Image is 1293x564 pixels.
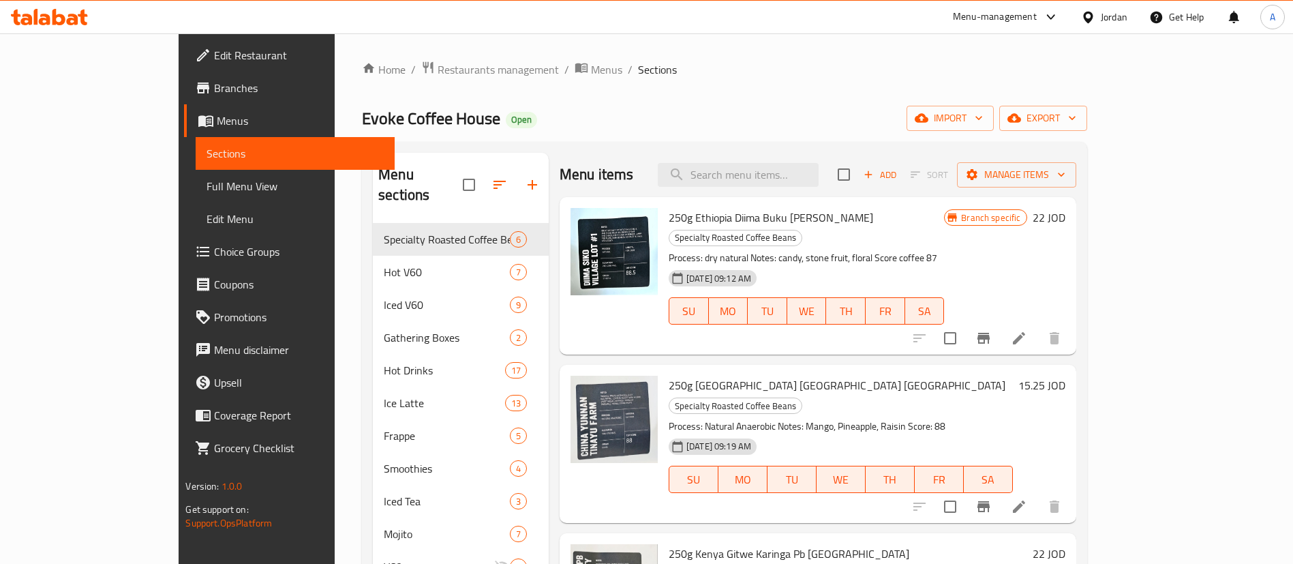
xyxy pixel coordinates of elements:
[373,354,549,387] div: Hot Drinks17
[214,407,384,424] span: Coverage Report
[911,301,939,321] span: SA
[506,114,537,125] span: Open
[438,61,559,78] span: Restaurants management
[196,170,395,203] a: Full Menu View
[920,470,958,490] span: FR
[1010,110,1076,127] span: export
[714,301,743,321] span: MO
[669,398,802,414] span: Specialty Roasted Coffee Beans
[669,418,1013,435] p: Process: Natural Anaerobic Notes: Mango, Pineapple, Raisin Score: 88
[510,526,527,542] div: items
[936,324,964,353] span: Select to update
[510,297,527,313] div: items
[964,466,1013,493] button: SA
[1101,10,1127,25] div: Jordan
[384,362,505,379] div: Hot Drinks
[718,466,767,493] button: MO
[506,364,526,377] span: 17
[207,178,384,194] span: Full Menu View
[506,112,537,128] div: Open
[214,243,384,260] span: Choice Groups
[421,61,559,78] a: Restaurants management
[384,395,505,411] span: Ice Latte
[510,460,527,477] div: items
[628,61,633,78] li: /
[826,297,866,325] button: TH
[793,301,821,321] span: WE
[373,485,549,518] div: Iced Tea3
[957,162,1076,188] button: Manage items
[669,230,802,246] span: Specialty Roasted Coffee Beans
[214,374,384,391] span: Upsell
[184,301,395,333] a: Promotions
[373,288,549,321] div: Iced V609
[373,419,549,452] div: Frappe5
[767,466,817,493] button: TU
[378,164,463,205] h2: Menu sections
[967,322,1000,355] button: Branch-specific-item
[511,233,526,246] span: 6
[214,342,384,358] span: Menu disclaimer
[669,207,873,228] span: 250g Ethiopia Diima Buku [PERSON_NAME]
[384,428,510,444] div: Frappe
[669,544,909,564] span: 250g Kenya Gitwe Karinga Pb [GEOGRAPHIC_DATA]
[214,309,384,325] span: Promotions
[362,103,500,134] span: Evoke Coffee House
[817,466,866,493] button: WE
[1038,322,1071,355] button: delete
[207,145,384,162] span: Sections
[214,440,384,456] span: Grocery Checklist
[184,399,395,432] a: Coverage Report
[411,61,416,78] li: /
[1033,544,1065,563] h6: 22 JOD
[681,272,757,285] span: [DATE] 09:12 AM
[214,276,384,293] span: Coupons
[483,168,516,201] span: Sort sections
[184,235,395,268] a: Choice Groups
[936,492,964,521] span: Select to update
[384,460,510,477] span: Smoothies
[384,264,510,280] span: Hot V60
[638,61,677,78] span: Sections
[669,398,802,414] div: Specialty Roasted Coffee Beans
[384,493,510,509] span: Iced Tea
[511,331,526,344] span: 2
[184,268,395,301] a: Coupons
[373,387,549,419] div: Ice Latte13
[184,39,395,72] a: Edit Restaurant
[956,211,1026,224] span: Branch specific
[373,223,549,256] div: Specialty Roasted Coffee Beans6
[362,61,1086,78] nav: breadcrumb
[184,366,395,399] a: Upsell
[214,47,384,63] span: Edit Restaurant
[1011,499,1027,515] a: Edit menu item
[681,440,757,453] span: [DATE] 09:19 AM
[866,297,905,325] button: FR
[185,477,219,495] span: Version:
[510,329,527,346] div: items
[184,333,395,366] a: Menu disclaimer
[748,297,787,325] button: TU
[917,110,983,127] span: import
[510,428,527,444] div: items
[511,528,526,541] span: 7
[669,466,718,493] button: SU
[753,301,782,321] span: TU
[455,170,483,199] span: Select all sections
[516,168,549,201] button: Add section
[675,301,703,321] span: SU
[907,106,994,131] button: import
[871,470,909,490] span: TH
[905,297,945,325] button: SA
[999,106,1087,131] button: export
[511,430,526,443] span: 5
[384,231,510,248] span: Specialty Roasted Coffee Beans
[384,526,510,542] div: Mojito
[862,167,898,183] span: Add
[1033,208,1065,227] h6: 22 JOD
[591,61,622,78] span: Menus
[832,301,860,321] span: TH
